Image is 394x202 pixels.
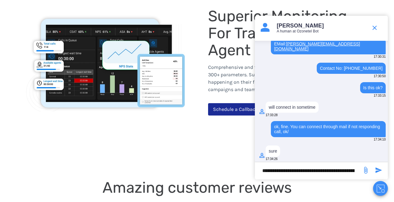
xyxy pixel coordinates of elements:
span: Schedule a Callback [213,106,258,112]
div: Contact No: [PHONE_NUMBER] [320,66,383,71]
span: 17:34:26 [266,157,278,161]
span: Superior Monitoring. For Transformed Agent Performance. [208,7,354,59]
a: Schedule a Callback [208,103,263,116]
a: [PERSON_NAME][EMAIL_ADDRESS][DOMAIN_NAME] [274,41,360,51]
div: will connect in sometime [269,105,316,110]
span: 17:33:28 [266,113,278,117]
span: 17:33:15 [374,94,386,97]
span: send message [360,164,372,176]
button: Close chat [373,181,388,196]
div: Is this ok? [363,85,383,90]
span: Amazing customer reviews [103,179,292,196]
img: Call Center Monitoring tools [25,12,191,111]
span: 17:30:50 [374,74,386,78]
span: end chat or minimize [368,22,381,34]
span: 17:34:10 [374,138,386,141]
div: ok, fine. You can connect through mail if not responding call, ok/ [274,124,383,134]
span: Comprehensive and flexible dashboards, tracking performance across 300+ parameters. Supervisors g... [208,64,365,92]
p: A human at Ozonetel Bot [277,29,365,33]
p: [PERSON_NAME] [277,22,365,29]
div: EMail: [274,41,383,51]
div: new-msg-input [258,165,359,176]
span: send message [372,164,385,176]
div: sure [269,149,277,154]
span: 17:30:31 [374,55,386,58]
